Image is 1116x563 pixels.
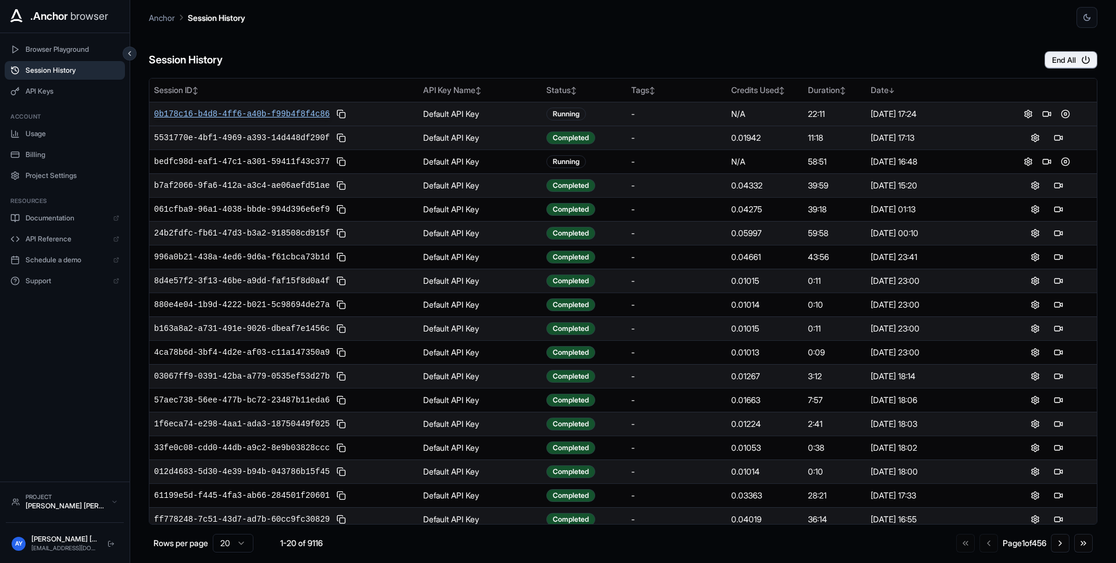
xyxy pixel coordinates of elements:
[731,370,799,382] div: 0.01267
[871,227,992,239] div: [DATE] 00:10
[779,86,785,95] span: ↕
[649,86,655,95] span: ↕
[154,251,330,263] span: 996a0b21-438a-4ed6-9d6a-f61cbca73b1d
[808,514,861,525] div: 36:14
[26,213,108,223] span: Documentation
[808,275,861,287] div: 0:11
[871,466,992,478] div: [DATE] 18:00
[731,347,799,358] div: 0.01013
[1045,51,1097,69] button: End All
[5,145,125,164] button: Billing
[419,459,542,483] td: Default API Key
[419,102,542,126] td: Default API Key
[631,347,722,358] div: -
[631,370,722,382] div: -
[272,537,330,549] div: 1-20 of 9116
[419,412,542,436] td: Default API Key
[546,394,595,407] div: Completed
[631,418,722,430] div: -
[731,418,799,430] div: 0.01224
[5,40,125,59] button: Browser Playground
[808,180,861,191] div: 39:59
[5,82,125,101] button: API Keys
[546,84,622,96] div: Status
[26,150,119,159] span: Billing
[546,298,595,311] div: Completed
[546,346,595,359] div: Completed
[731,156,799,168] div: N/A
[5,166,125,185] button: Project Settings
[871,370,992,382] div: [DATE] 18:14
[6,488,124,515] button: Project[PERSON_NAME] [PERSON_NAME] Project
[546,251,595,263] div: Completed
[808,251,861,263] div: 43:56
[631,180,722,191] div: -
[631,251,722,263] div: -
[631,394,722,406] div: -
[731,299,799,311] div: 0.01014
[546,179,595,192] div: Completed
[871,132,992,144] div: [DATE] 17:13
[871,323,992,334] div: [DATE] 23:00
[419,293,542,316] td: Default API Key
[808,466,861,478] div: 0:10
[871,275,992,287] div: [DATE] 23:00
[546,513,595,526] div: Completed
[154,299,330,311] span: 880e4e04-1b9d-4222-b021-5c98694de27a
[889,86,895,95] span: ↓
[546,203,595,216] div: Completed
[154,108,330,120] span: 0b178c16-b4d8-4ff6-a40b-f99b4f8f4c86
[26,171,119,180] span: Project Settings
[808,84,861,96] div: Duration
[104,537,118,551] button: Logout
[546,465,595,478] div: Completed
[419,340,542,364] td: Default API Key
[731,323,799,334] div: 0.01015
[871,514,992,525] div: [DATE] 16:55
[631,442,722,454] div: -
[571,86,577,95] span: ↕
[149,11,245,24] nav: breadcrumb
[871,394,992,406] div: [DATE] 18:06
[153,537,208,549] p: Rows per page
[154,442,330,454] span: 33fe0c08-cdd0-44db-a9c2-8e9b03828ccc
[871,180,992,191] div: [DATE] 15:20
[26,493,105,501] div: Project
[631,227,722,239] div: -
[26,45,119,54] span: Browser Playground
[26,276,108,286] span: Support
[419,269,542,293] td: Default API Key
[475,86,481,95] span: ↕
[808,394,861,406] div: 7:57
[154,370,330,382] span: 03067ff9-0391-42ba-a779-0535ef53d27b
[631,156,722,168] div: -
[26,129,119,138] span: Usage
[546,155,586,168] div: Running
[154,84,414,96] div: Session ID
[631,323,722,334] div: -
[154,275,330,287] span: 8d4e57f2-3f13-46be-a9dd-faf15f8d0a4f
[631,299,722,311] div: -
[546,227,595,240] div: Completed
[808,156,861,168] div: 58:51
[731,180,799,191] div: 0.04332
[70,8,108,24] span: browser
[631,108,722,120] div: -
[154,490,330,501] span: 61199e5d-f445-4fa3-ab66-284501f20601
[631,490,722,501] div: -
[871,347,992,358] div: [DATE] 23:00
[808,442,861,454] div: 0:38
[154,227,330,239] span: 24b2fdfc-fb61-47d3-b3a2-918508cd915f
[731,251,799,263] div: 0.04661
[631,132,722,144] div: -
[731,132,799,144] div: 0.01942
[808,323,861,334] div: 0:11
[10,112,119,121] h3: Account
[423,84,537,96] div: API Key Name
[631,84,722,96] div: Tags
[808,132,861,144] div: 11:18
[26,501,105,511] div: [PERSON_NAME] [PERSON_NAME] Project
[26,66,119,75] span: Session History
[808,490,861,501] div: 28:21
[871,418,992,430] div: [DATE] 18:03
